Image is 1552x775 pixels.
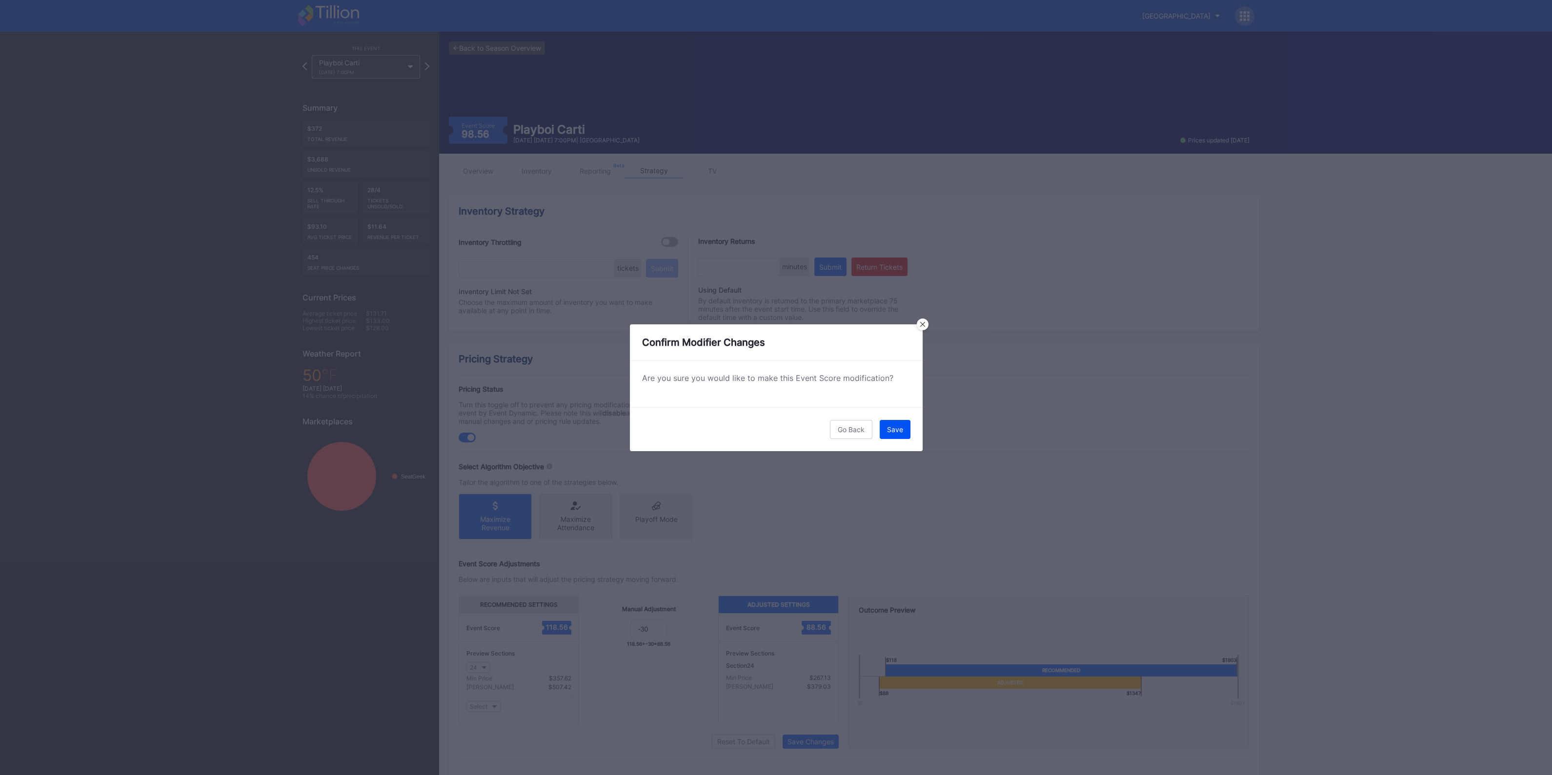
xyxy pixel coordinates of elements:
[830,420,872,439] button: Go Back
[642,373,910,383] div: Are you sure you would like to make this Event Score modification?
[880,420,910,439] button: Save
[630,324,923,361] div: Confirm Modifier Changes
[887,425,903,434] div: Save
[838,425,865,434] div: Go Back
